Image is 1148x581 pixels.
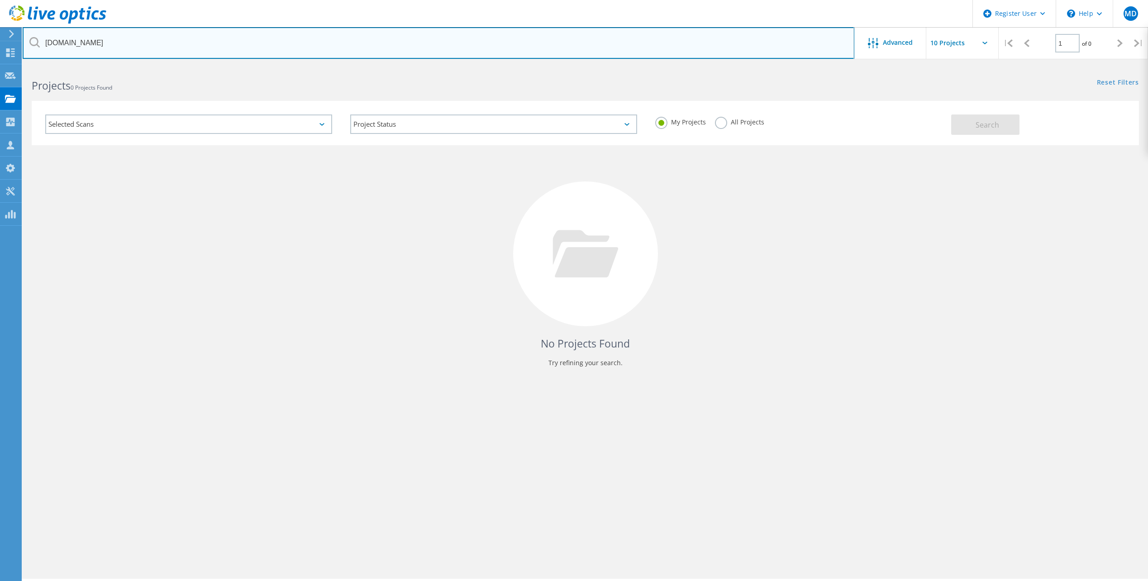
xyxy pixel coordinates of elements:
[45,114,332,134] div: Selected Scans
[999,27,1017,59] div: |
[976,120,999,130] span: Search
[1067,10,1075,18] svg: \n
[71,84,112,91] span: 0 Projects Found
[1097,79,1139,87] a: Reset Filters
[715,117,764,125] label: All Projects
[655,117,706,125] label: My Projects
[883,39,913,46] span: Advanced
[350,114,637,134] div: Project Status
[951,114,1019,135] button: Search
[41,356,1130,370] p: Try refining your search.
[41,336,1130,351] h4: No Projects Found
[1082,40,1091,48] span: of 0
[9,19,106,25] a: Live Optics Dashboard
[23,27,854,59] input: Search projects by name, owner, ID, company, etc
[32,78,71,93] b: Projects
[1124,10,1137,17] span: MD
[1129,27,1148,59] div: |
